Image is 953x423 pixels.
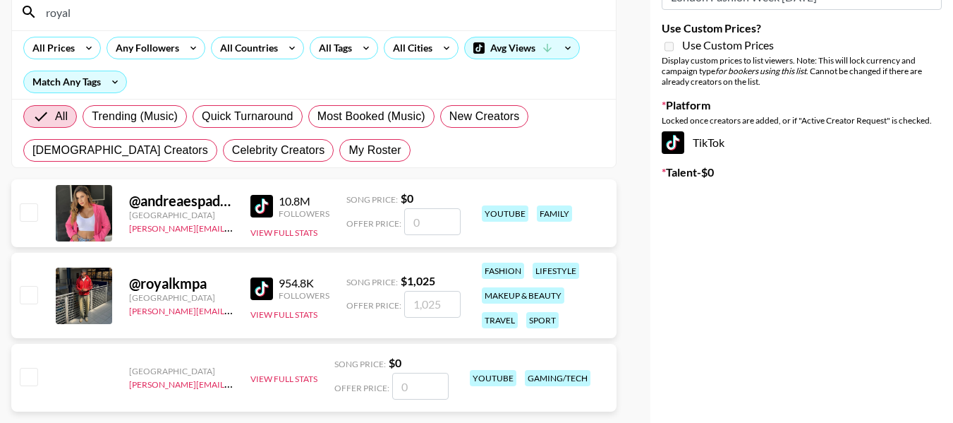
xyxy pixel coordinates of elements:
div: sport [526,312,559,328]
strong: $ 1,025 [401,274,435,287]
div: 954.8K [279,276,329,290]
em: for bookers using this list [715,66,806,76]
div: 10.8M [279,194,329,208]
div: gaming/tech [525,370,590,386]
div: travel [482,312,518,328]
div: [GEOGRAPHIC_DATA] [129,210,233,220]
span: Trending (Music) [92,108,178,125]
span: New Creators [449,108,520,125]
div: lifestyle [533,263,579,279]
div: Locked once creators are added, or if "Active Creator Request" is checked. [662,115,942,126]
input: Search by User Name [37,1,607,23]
strong: $ 0 [389,356,401,369]
div: Display custom prices to list viewers. Note: This will lock currency and campaign type . Cannot b... [662,55,942,87]
div: [GEOGRAPHIC_DATA] [129,366,233,376]
span: Song Price: [334,359,386,369]
span: My Roster [348,142,401,159]
input: 1,025 [404,291,461,318]
div: [GEOGRAPHIC_DATA] [129,292,233,303]
span: Quick Turnaround [202,108,293,125]
div: youtube [482,205,528,222]
div: youtube [470,370,516,386]
strong: $ 0 [401,191,413,205]
span: Use Custom Prices [682,38,774,52]
span: [DEMOGRAPHIC_DATA] Creators [32,142,208,159]
div: All Countries [212,37,281,59]
div: All Cities [384,37,435,59]
div: Followers [279,208,329,219]
a: [PERSON_NAME][EMAIL_ADDRESS][DOMAIN_NAME] [129,376,338,390]
span: Offer Price: [346,218,401,229]
span: Offer Price: [346,300,401,311]
label: Use Custom Prices? [662,21,942,35]
span: All [55,108,68,125]
div: @ andreaespadatv [129,192,233,210]
button: View Full Stats [250,374,317,384]
span: Song Price: [346,194,398,205]
label: Talent - $ 0 [662,165,942,179]
div: All Prices [24,37,78,59]
span: Song Price: [346,277,398,287]
div: makeup & beauty [482,287,564,304]
a: [PERSON_NAME][EMAIL_ADDRESS][PERSON_NAME][DOMAIN_NAME] [129,303,405,316]
div: TikTok [662,131,942,154]
label: Platform [662,98,942,112]
span: Celebrity Creators [232,142,325,159]
div: Followers [279,290,329,301]
img: TikTok [662,131,684,154]
img: TikTok [250,278,273,300]
div: family [537,205,572,222]
div: Any Followers [107,37,182,59]
div: Match Any Tags [24,71,126,93]
div: fashion [482,263,524,279]
input: 0 [392,373,449,400]
span: Most Booked (Music) [317,108,425,125]
div: Avg Views [465,37,579,59]
img: TikTok [250,195,273,218]
button: View Full Stats [250,309,317,320]
button: View Full Stats [250,227,317,238]
div: All Tags [310,37,355,59]
div: @ royalkmpa [129,275,233,292]
a: [PERSON_NAME][EMAIL_ADDRESS][DOMAIN_NAME] [129,220,338,234]
input: 0 [404,208,461,235]
span: Offer Price: [334,383,389,393]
